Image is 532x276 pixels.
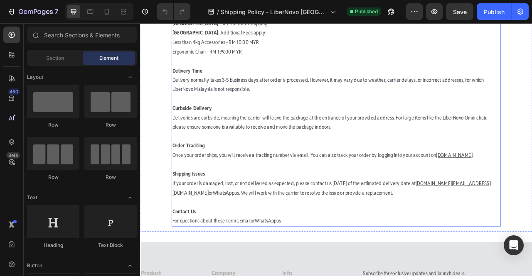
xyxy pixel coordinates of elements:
span: Section [46,54,64,62]
p: Deliveries are curbside, meaning the carrier will leave the package at the entrance of your provi... [41,103,458,150]
div: Heading [27,242,79,249]
a: WhatsApp [146,247,173,256]
span: Toggle open [123,191,137,204]
strong: Curbside Delivery [41,104,91,112]
iframe: Design area [140,23,532,276]
a: Email [126,247,140,256]
div: 450 [8,88,20,95]
p: If your order is damaged, lost, or not delivered as expected, please contact us [DATE] of the est... [41,174,458,234]
span: Text [27,194,37,201]
span: Toggle open [123,259,137,272]
p: : Additional Fees apply: Less than 4kg Accessories - RM 10.00 MYR Ergonomic Chair - RM 199.00 MYR [41,7,458,54]
div: Open Intercom Messenger [504,235,524,255]
div: Row [84,173,137,181]
p: For questions about these Terms, or us [41,234,458,258]
span: Shipping Policy - LiberNovo [GEOGRAPHIC_DATA] [221,7,327,16]
a: WhatsApp [92,211,120,220]
div: Row [27,173,79,181]
strong: Delivery Time [41,56,79,65]
span: Published [355,8,378,15]
strong: Contact Us [41,235,71,244]
div: Beta [6,152,20,159]
div: Row [84,121,137,129]
div: Publish [484,7,505,16]
span: / [217,7,219,16]
strong: Order Tracking [41,151,82,160]
p: 7 [54,7,58,17]
span: Delivery normally takes 3-5 business days after order is processed. However, it may vary due to w... [41,68,437,88]
div: Text Block [84,242,137,249]
span: Button [27,262,42,269]
button: Publish [477,3,512,20]
strong: Shipping Issues [41,187,83,196]
span: Element [99,54,118,62]
a: [DOMAIN_NAME] [377,164,423,172]
button: Save [446,3,473,20]
div: Row [27,121,79,129]
p: Once your order ships, you will receive a tracking number via email. You can also track your orde... [41,150,458,174]
span: Toggle open [123,71,137,84]
input: Search Sections & Elements [27,27,137,43]
strong: [GEOGRAPHIC_DATA] [41,8,99,17]
button: 7 [3,3,62,20]
span: Layout [27,73,43,81]
span: Save [453,8,467,15]
div: Undo/Redo [157,3,190,20]
a: [DOMAIN_NAME][EMAIL_ADDRESS][DOMAIN_NAME] [41,199,446,220]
